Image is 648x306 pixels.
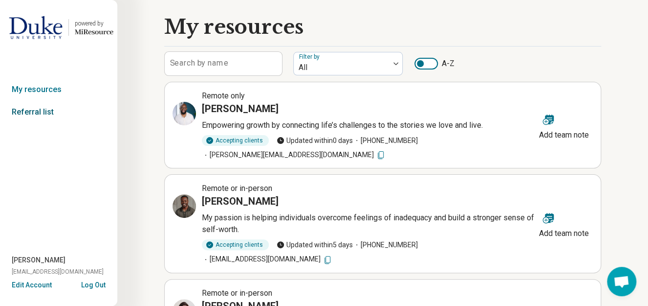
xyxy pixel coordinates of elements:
[12,267,104,276] span: [EMAIL_ADDRESS][DOMAIN_NAME]
[353,240,418,250] span: [PHONE_NUMBER]
[202,150,386,160] span: [PERSON_NAME][EMAIL_ADDRESS][DOMAIN_NAME]
[202,184,272,193] span: Remote or in-person
[535,108,593,143] button: Add team note
[9,16,63,39] img: Duke University
[81,280,106,288] button: Log Out
[299,53,322,60] label: Filter by
[535,206,593,241] button: Add team note
[414,58,454,70] label: A-Z
[202,288,272,298] span: Remote or in-person
[202,239,269,250] div: Accepting clients
[202,91,245,100] span: Remote only
[75,19,113,28] div: powered by
[202,135,269,146] div: Accepting clients
[353,136,418,146] span: [PHONE_NUMBER]
[202,102,279,116] h3: [PERSON_NAME]
[202,119,535,131] p: Empowering growth by connecting life’s challenges to the stories we love and live.
[12,255,65,265] span: [PERSON_NAME]
[202,194,279,208] h3: [PERSON_NAME]
[12,280,52,290] button: Edit Account
[202,212,535,235] p: My passion is helping individuals overcome feelings of inadequacy and build a stronger sense of s...
[277,136,353,146] span: Updated within 0 days
[277,240,353,250] span: Updated within 5 days
[4,16,113,39] a: Duke Universitypowered by
[164,16,303,38] h1: My resources
[170,59,228,67] label: Search by name
[202,254,332,264] span: [EMAIL_ADDRESS][DOMAIN_NAME]
[607,267,636,296] div: Open chat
